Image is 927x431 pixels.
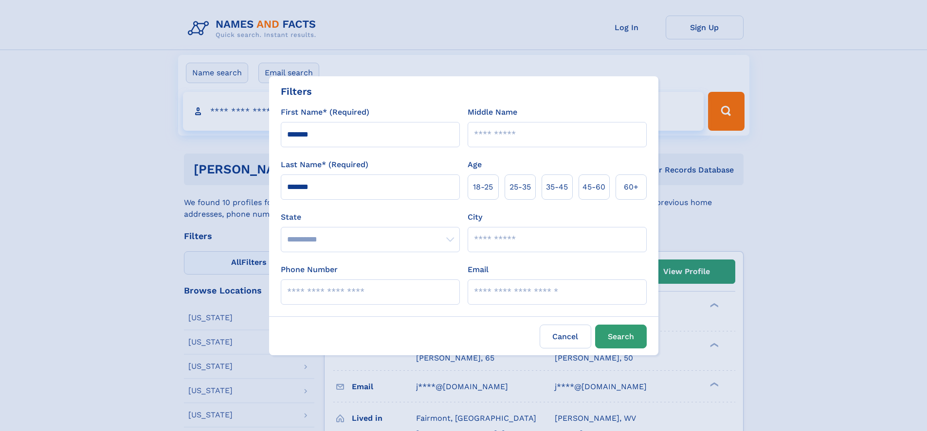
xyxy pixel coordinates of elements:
label: Cancel [540,325,591,348]
span: 35‑45 [546,181,568,193]
label: Phone Number [281,264,338,276]
span: 60+ [624,181,638,193]
label: City [468,211,482,223]
label: Email [468,264,489,276]
button: Search [595,325,647,348]
label: Middle Name [468,106,517,118]
span: 45‑60 [582,181,605,193]
div: Filters [281,84,312,99]
label: Age [468,159,482,171]
label: State [281,211,460,223]
label: Last Name* (Required) [281,159,368,171]
span: 25‑35 [509,181,531,193]
span: 18‑25 [473,181,493,193]
label: First Name* (Required) [281,106,369,118]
